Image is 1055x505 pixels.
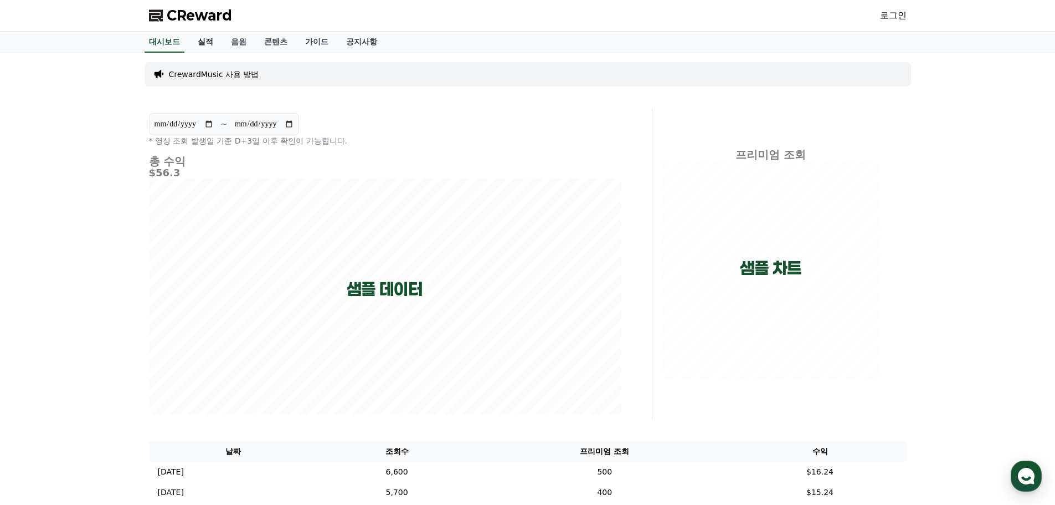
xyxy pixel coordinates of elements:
p: [DATE] [158,487,184,498]
a: 실적 [189,32,222,53]
a: 대화 [73,351,143,379]
a: 음원 [222,32,255,53]
a: CReward [149,7,232,24]
p: 샘플 데이터 [347,279,423,299]
h4: 총 수익 [149,155,621,167]
span: 설정 [171,368,184,377]
th: 프리미엄 조회 [476,441,733,462]
th: 조회수 [318,441,476,462]
a: 로그인 [880,9,907,22]
td: 6,600 [318,462,476,482]
a: CrewardMusic 사용 방법 [169,69,259,80]
span: 홈 [35,368,42,377]
p: [DATE] [158,466,184,478]
p: ~ [220,118,228,131]
th: 수익 [734,441,907,462]
a: 홈 [3,351,73,379]
a: 콘텐츠 [255,32,296,53]
td: $15.24 [734,482,907,503]
p: * 영상 조회 발생일 기준 D+3일 이후 확인이 가능합니다. [149,135,621,146]
td: 400 [476,482,733,503]
h5: $56.3 [149,167,621,178]
td: 500 [476,462,733,482]
h4: 프리미엄 조회 [661,149,880,161]
td: $16.24 [734,462,907,482]
td: 5,700 [318,482,476,503]
p: 샘플 차트 [740,258,801,278]
th: 날짜 [149,441,318,462]
span: CReward [167,7,232,24]
span: 대화 [101,369,115,378]
a: 설정 [143,351,213,379]
a: 대시보드 [145,32,184,53]
a: 가이드 [296,32,337,53]
a: 공지사항 [337,32,386,53]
